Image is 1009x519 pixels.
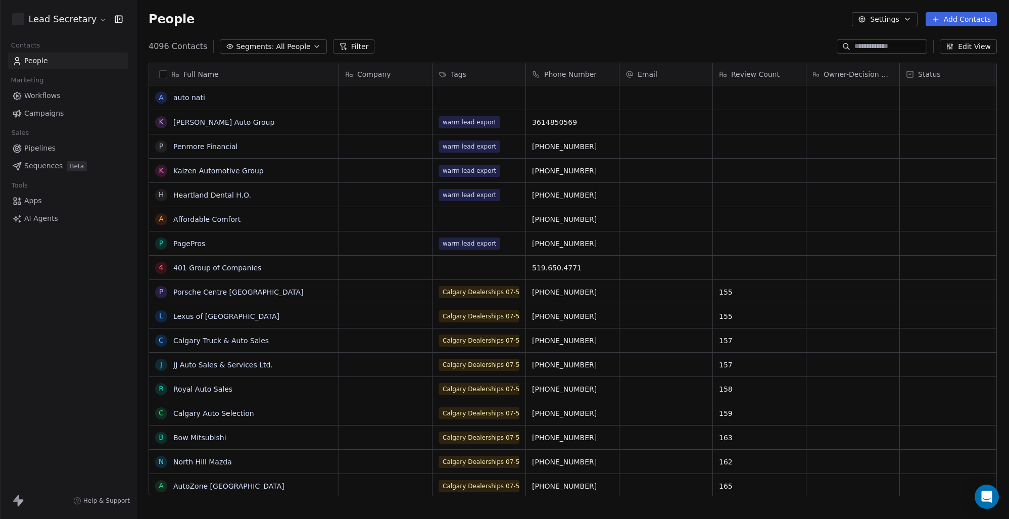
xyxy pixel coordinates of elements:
[719,384,800,394] span: 158
[173,167,264,175] a: Kaizen Automotive Group
[719,408,800,418] span: 159
[159,141,163,152] div: P
[433,63,525,85] div: Tags
[7,73,48,88] span: Marketing
[852,12,917,26] button: Settings
[532,166,613,176] span: [PHONE_NUMBER]
[159,92,164,103] div: a
[439,238,500,250] span: warm lead export
[24,143,56,154] span: Pipelines
[173,288,304,296] a: Porsche Centre [GEOGRAPHIC_DATA]
[439,189,500,201] span: warm lead export
[149,85,339,496] div: grid
[173,264,261,272] a: 401 Group of Companies
[159,238,163,249] div: P
[8,87,128,104] a: Workflows
[159,262,164,273] div: 4
[719,287,800,297] span: 155
[940,39,997,54] button: Edit View
[439,432,519,444] span: Calgary Dealerships 07-5 500
[149,63,339,85] div: Full Name
[7,38,44,53] span: Contacts
[159,432,164,443] div: B
[439,407,519,419] span: Calgary Dealerships 07-5 500
[439,335,519,347] span: Calgary Dealerships 07-5 500
[975,485,999,509] div: Open Intercom Messenger
[8,158,128,174] a: SequencesBeta
[159,117,163,127] div: K
[173,118,274,126] a: [PERSON_NAME] Auto Group
[7,178,32,193] span: Tools
[439,140,500,153] span: warm lead export
[532,239,613,249] span: [PHONE_NUMBER]
[439,480,519,492] span: Calgary Dealerships 07-5 500
[532,311,613,321] span: [PHONE_NUMBER]
[719,481,800,491] span: 165
[236,41,274,52] span: Segments:
[719,457,800,467] span: 162
[159,408,164,418] div: C
[173,93,205,102] a: auto nati
[439,116,500,128] span: warm lead export
[8,105,128,122] a: Campaigns
[276,41,310,52] span: All People
[357,69,391,79] span: Company
[719,336,800,346] span: 157
[28,13,97,26] span: Lead Secretary
[173,482,284,490] a: AutoZone [GEOGRAPHIC_DATA]
[532,336,613,346] span: [PHONE_NUMBER]
[532,457,613,467] span: [PHONE_NUMBER]
[24,90,61,101] span: Workflows
[173,191,251,199] a: Heartland Dental H.O.
[159,190,164,200] div: H
[173,385,232,393] a: Royal Auto Sales
[173,312,279,320] a: Lexus of [GEOGRAPHIC_DATA]
[8,140,128,157] a: Pipelines
[532,190,613,200] span: [PHONE_NUMBER]
[926,12,997,26] button: Add Contacts
[439,359,519,371] span: Calgary Dealerships 07-5 500
[806,63,899,85] div: Owner-Decision Maker
[183,69,219,79] span: Full Name
[160,359,162,370] div: J
[24,213,58,224] span: AI Agents
[24,56,48,66] span: People
[619,63,712,85] div: Email
[824,69,893,79] span: Owner-Decision Maker
[24,161,63,171] span: Sequences
[532,117,613,127] span: 3614850569
[159,311,163,321] div: L
[159,165,163,176] div: K
[173,215,241,223] a: Affordable Comfort
[173,240,205,248] a: PagePros
[67,161,87,171] span: Beta
[451,69,466,79] span: Tags
[173,337,269,345] a: Calgary Truck & Auto Sales
[333,39,375,54] button: Filter
[719,360,800,370] span: 157
[173,409,254,417] a: Calgary Auto Selection
[713,63,806,85] div: Review Count
[439,310,519,322] span: Calgary Dealerships 07-5 500
[159,384,164,394] div: R
[544,69,597,79] span: Phone Number
[8,193,128,209] a: Apps
[12,11,108,28] button: Lead Secretary
[73,497,130,505] a: Help & Support
[173,458,232,466] a: North Hill Mazda
[526,63,619,85] div: Phone Number
[83,497,130,505] span: Help & Support
[8,53,128,69] a: People
[173,434,226,442] a: Bow Mitsubishi
[900,63,993,85] div: Status
[24,108,64,119] span: Campaigns
[532,360,613,370] span: [PHONE_NUMBER]
[638,69,657,79] span: Email
[24,196,42,206] span: Apps
[532,287,613,297] span: [PHONE_NUMBER]
[159,456,164,467] div: N
[339,63,432,85] div: Company
[159,214,164,224] div: A
[918,69,941,79] span: Status
[8,210,128,227] a: AI Agents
